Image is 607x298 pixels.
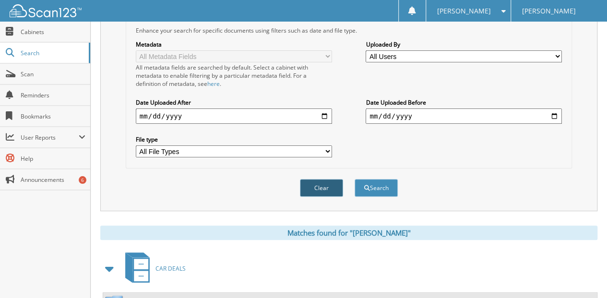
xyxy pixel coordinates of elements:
[366,108,562,124] input: end
[207,80,220,88] a: here
[136,63,332,88] div: All metadata fields are searched by default. Select a cabinet with metadata to enable filtering b...
[355,179,398,197] button: Search
[21,155,85,163] span: Help
[136,40,332,48] label: Metadata
[522,8,576,14] span: [PERSON_NAME]
[136,98,332,107] label: Date Uploaded After
[559,252,607,298] iframe: Chat Widget
[21,28,85,36] span: Cabinets
[136,108,332,124] input: start
[366,40,562,48] label: Uploaded By
[366,98,562,107] label: Date Uploaded Before
[21,49,84,57] span: Search
[79,176,86,184] div: 6
[21,112,85,120] span: Bookmarks
[300,179,343,197] button: Clear
[21,176,85,184] span: Announcements
[131,26,567,35] div: Enhance your search for specific documents using filters such as date and file type.
[21,70,85,78] span: Scan
[155,264,186,273] span: CAR DEALS
[21,133,79,142] span: User Reports
[100,226,597,240] div: Matches found for "[PERSON_NAME]"
[437,8,490,14] span: [PERSON_NAME]
[119,250,186,287] a: CAR DEALS
[10,4,82,17] img: scan123-logo-white.svg
[21,91,85,99] span: Reminders
[136,135,332,143] label: File type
